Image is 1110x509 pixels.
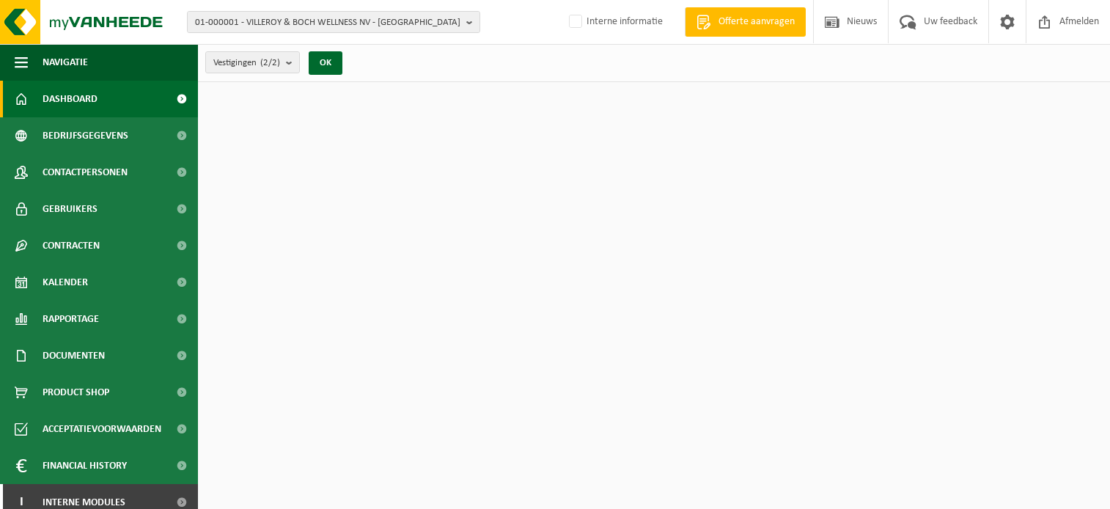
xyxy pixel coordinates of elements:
[43,264,88,301] span: Kalender
[43,411,161,447] span: Acceptatievoorwaarden
[43,227,100,264] span: Contracten
[205,51,300,73] button: Vestigingen(2/2)
[566,11,663,33] label: Interne informatie
[213,52,280,74] span: Vestigingen
[43,154,128,191] span: Contactpersonen
[43,374,109,411] span: Product Shop
[715,15,798,29] span: Offerte aanvragen
[43,81,98,117] span: Dashboard
[685,7,806,37] a: Offerte aanvragen
[187,11,480,33] button: 01-000001 - VILLEROY & BOCH WELLNESS NV - [GEOGRAPHIC_DATA]
[43,337,105,374] span: Documenten
[43,191,98,227] span: Gebruikers
[195,12,460,34] span: 01-000001 - VILLEROY & BOCH WELLNESS NV - [GEOGRAPHIC_DATA]
[43,301,99,337] span: Rapportage
[309,51,342,75] button: OK
[260,58,280,67] count: (2/2)
[43,117,128,154] span: Bedrijfsgegevens
[43,44,88,81] span: Navigatie
[43,447,127,484] span: Financial History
